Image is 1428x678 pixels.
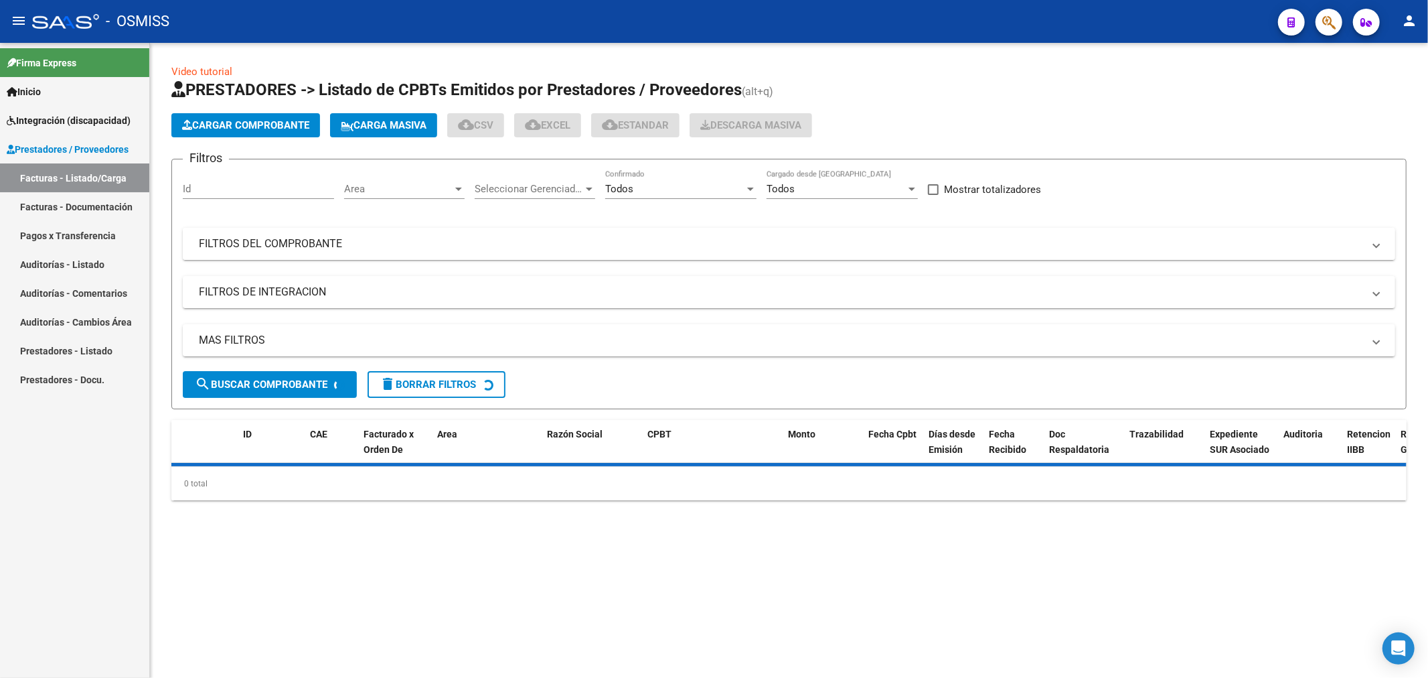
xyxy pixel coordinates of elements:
button: CSV [447,113,504,137]
span: Inicio [7,84,41,99]
datatable-header-cell: ID [238,420,305,479]
span: Borrar Filtros [380,379,476,391]
datatable-header-cell: Trazabilidad [1124,420,1204,479]
button: EXCEL [514,113,581,137]
span: Descarga Masiva [700,119,801,131]
span: Mostrar totalizadores [944,182,1041,198]
span: Fecha Cpbt [868,429,917,439]
datatable-header-cell: Area [432,420,522,479]
mat-panel-title: FILTROS DE INTEGRACION [199,285,1363,299]
span: Doc Respaldatoria [1049,429,1109,455]
span: CPBT [647,429,671,439]
datatable-header-cell: Expediente SUR Asociado [1204,420,1278,479]
datatable-header-cell: Fecha Recibido [983,420,1044,479]
div: Open Intercom Messenger [1382,632,1415,665]
span: Prestadores / Proveedores [7,142,129,157]
span: Estandar [602,119,669,131]
span: ID [243,429,252,439]
span: Fecha Recibido [989,429,1026,455]
span: Integración (discapacidad) [7,113,131,128]
span: Area [344,183,453,195]
span: Buscar Comprobante [195,379,327,391]
mat-icon: cloud_download [602,117,618,133]
span: Cargar Comprobante [182,119,309,131]
button: Descarga Masiva [690,113,812,137]
span: Firma Express [7,56,76,70]
mat-icon: person [1401,13,1417,29]
button: Borrar Filtros [368,371,505,398]
span: Monto [788,429,815,439]
span: Seleccionar Gerenciador [475,183,583,195]
a: Video tutorial [171,66,232,78]
span: Todos [767,183,795,195]
datatable-header-cell: Auditoria [1278,420,1342,479]
button: Buscar Comprobante [183,371,357,398]
span: Retencion IIBB [1347,429,1391,455]
span: Facturado x Orden De [364,429,414,455]
span: (alt+q) [742,85,773,98]
span: Carga Masiva [341,119,426,131]
datatable-header-cell: Días desde Emisión [923,420,983,479]
span: CSV [458,119,493,131]
span: PRESTADORES -> Listado de CPBTs Emitidos por Prestadores / Proveedores [171,80,742,99]
datatable-header-cell: Retencion IIBB [1342,420,1395,479]
mat-panel-title: FILTROS DEL COMPROBANTE [199,236,1363,251]
datatable-header-cell: Facturado x Orden De [358,420,432,479]
span: EXCEL [525,119,570,131]
span: Trazabilidad [1129,429,1184,439]
datatable-header-cell: Doc Respaldatoria [1044,420,1124,479]
mat-icon: cloud_download [458,117,474,133]
span: Días desde Emisión [929,429,975,455]
datatable-header-cell: Razón Social [542,420,642,479]
mat-expansion-panel-header: MAS FILTROS [183,324,1395,356]
span: Razón Social [547,429,603,439]
mat-icon: search [195,376,211,392]
mat-icon: menu [11,13,27,29]
span: Auditoria [1283,429,1323,439]
datatable-header-cell: Fecha Cpbt [863,420,923,479]
mat-icon: cloud_download [525,117,541,133]
span: CAE [310,429,327,439]
mat-expansion-panel-header: FILTROS DEL COMPROBANTE [183,228,1395,260]
mat-icon: delete [380,376,396,392]
span: Area [437,429,457,439]
button: Estandar [591,113,680,137]
div: 0 total [171,467,1407,500]
datatable-header-cell: Monto [783,420,863,479]
h3: Filtros [183,149,229,167]
datatable-header-cell: CAE [305,420,358,479]
span: Todos [605,183,633,195]
mat-panel-title: MAS FILTROS [199,333,1363,348]
span: Expediente SUR Asociado [1210,429,1269,455]
button: Cargar Comprobante [171,113,320,137]
button: Carga Masiva [330,113,437,137]
mat-expansion-panel-header: FILTROS DE INTEGRACION [183,276,1395,308]
datatable-header-cell: CPBT [642,420,783,479]
app-download-masive: Descarga masiva de comprobantes (adjuntos) [690,113,812,137]
span: - OSMISS [106,7,169,36]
